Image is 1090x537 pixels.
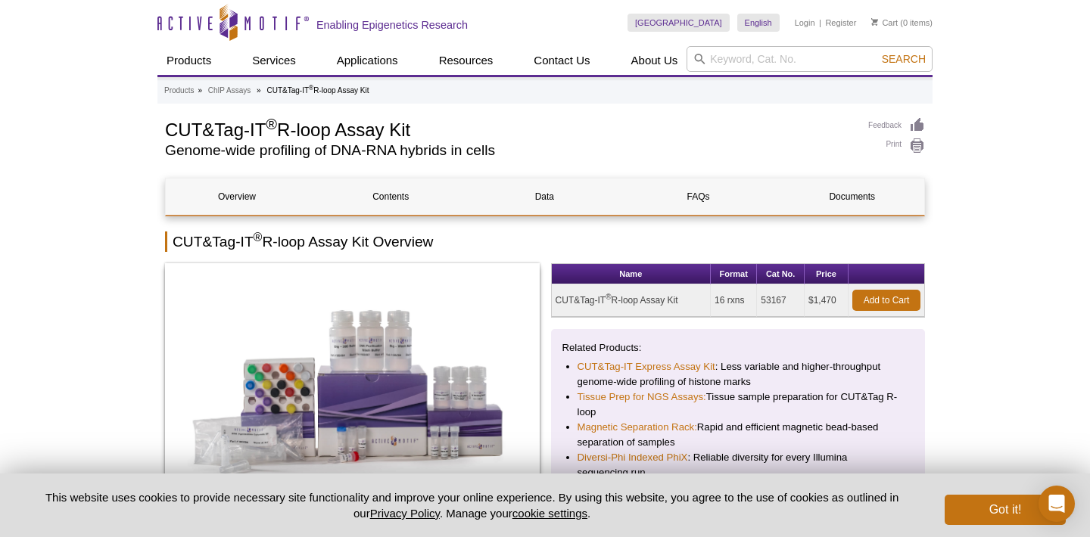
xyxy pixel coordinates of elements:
a: Tissue Prep for NGS Assays: [578,390,706,405]
sup: ® [254,231,263,244]
h2: CUT&Tag-IT R-loop Assay Kit Overview [165,231,925,252]
td: 53167 [757,284,805,317]
input: Keyword, Cat. No. [687,46,933,72]
th: Format [711,264,757,284]
div: Open Intercom Messenger [1039,486,1075,522]
a: Products [157,46,220,75]
a: Resources [430,46,503,75]
sup: ® [606,293,611,301]
th: Cat No. [757,264,805,284]
li: (0 items) [871,14,933,32]
h2: Enabling Epigenetics Research [316,18,468,32]
h2: Genome-wide profiling of DNA-RNA hybrids in cells [165,144,853,157]
li: : Reliable diversity for every Illumina sequencing run [578,450,899,480]
a: CUT&Tag-IT Express Assay Kit [578,359,715,374]
h1: CUT&Tag-IT R-loop Assay Kit [165,117,853,140]
a: ChIP Assays [208,84,251,98]
a: English [737,14,780,32]
td: CUT&Tag-IT R-loop Assay Kit [552,284,712,317]
li: Rapid and efficient magnetic bead-based separation of samples [578,420,899,450]
button: Search [877,52,930,66]
img: CUT&Tag-IT<sup>®</sup> R-loop Assay Kit [165,263,540,513]
a: Login [795,17,815,28]
th: Price [805,264,849,284]
sup: ® [309,84,313,92]
a: Register [825,17,856,28]
a: Cart [871,17,898,28]
a: Contents [319,178,462,215]
a: Magnetic Separation Rack: [578,420,697,435]
li: | [819,14,821,32]
a: Data [473,178,615,215]
button: cookie settings [512,507,587,520]
a: Print [868,138,925,154]
a: Services [243,46,305,75]
a: Applications [328,46,407,75]
td: $1,470 [805,284,849,317]
a: Overview [166,178,308,215]
li: » [257,86,261,95]
p: Related Products: [562,340,914,355]
a: FAQs [628,178,770,215]
a: Add to Cart [852,290,920,311]
a: Feedback [868,117,925,134]
a: Privacy Policy [370,507,440,520]
li: : Less variable and higher-throughput genome-wide profiling of histone marks [578,359,899,390]
a: Products [164,84,194,98]
sup: ® [266,116,277,132]
td: 16 rxns [711,284,757,317]
a: About Us [622,46,687,75]
span: Search [882,53,926,65]
a: [GEOGRAPHIC_DATA] [628,14,730,32]
button: Got it! [945,495,1066,525]
th: Name [552,264,712,284]
li: » [198,86,202,95]
li: Tissue sample preparation for CUT&Tag R-loop [578,390,899,420]
p: This website uses cookies to provide necessary site functionality and improve your online experie... [24,489,920,521]
a: Contact Us [525,46,599,75]
a: Diversi-Phi Indexed PhiX [578,450,688,465]
a: Documents [781,178,923,215]
img: Your Cart [871,18,878,26]
li: CUT&Tag-IT R-loop Assay Kit [266,86,369,95]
